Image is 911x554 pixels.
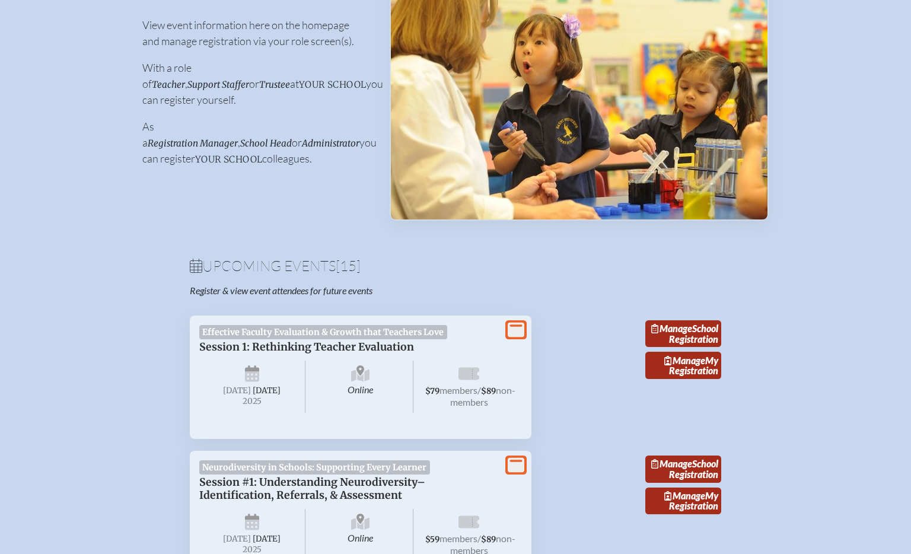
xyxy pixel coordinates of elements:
a: ManageMy Registration [645,488,721,515]
span: your school [195,154,262,165]
span: Support Staffer [187,79,249,90]
span: $89 [481,534,496,545]
p: With a role of , or at you can register yourself. [142,60,371,108]
span: [DATE] [223,534,251,544]
span: [DATE] [223,386,251,396]
p: As a , or you can register colleagues. [142,119,371,167]
span: members [439,533,477,544]
span: Teacher [152,79,185,90]
span: Administrator [302,138,359,149]
span: 2025 [209,545,295,554]
a: ManageMy Registration [645,352,721,379]
span: Effective Faculty Evaluation & Growth that Teachers Love [199,325,447,339]
a: ManageSchool Registration [645,320,721,348]
span: $79 [425,386,439,396]
span: $59 [425,534,439,545]
span: 2025 [209,397,295,406]
span: Registration Manager [148,138,238,149]
p: Register & view event attendees for future events [190,285,503,297]
span: Online [308,361,414,413]
a: ManageSchool Registration [645,456,721,483]
p: View event information here on the homepage and manage registration via your role screen(s). [142,17,371,49]
span: Manage [664,355,705,366]
span: / [477,533,481,544]
span: [15] [336,257,361,275]
span: Session #1: Understanding Neurodiversity–Identification, Referrals, & Assessment [199,476,425,502]
span: Neurodiversity in Schools: Supporting Every Learner [199,460,430,475]
h1: Upcoming Events [190,259,721,273]
span: members [439,384,477,396]
span: [DATE] [253,534,281,544]
span: your school [299,79,366,90]
span: Manage [651,323,692,334]
span: / [477,384,481,396]
span: School Head [240,138,292,149]
span: Manage [664,490,705,501]
span: Trustee [259,79,290,90]
span: Manage [651,458,692,469]
span: $89 [481,386,496,396]
span: Session 1: Rethinking Teacher Evaluation [199,340,414,354]
span: [DATE] [253,386,281,396]
span: non-members [450,384,516,407]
